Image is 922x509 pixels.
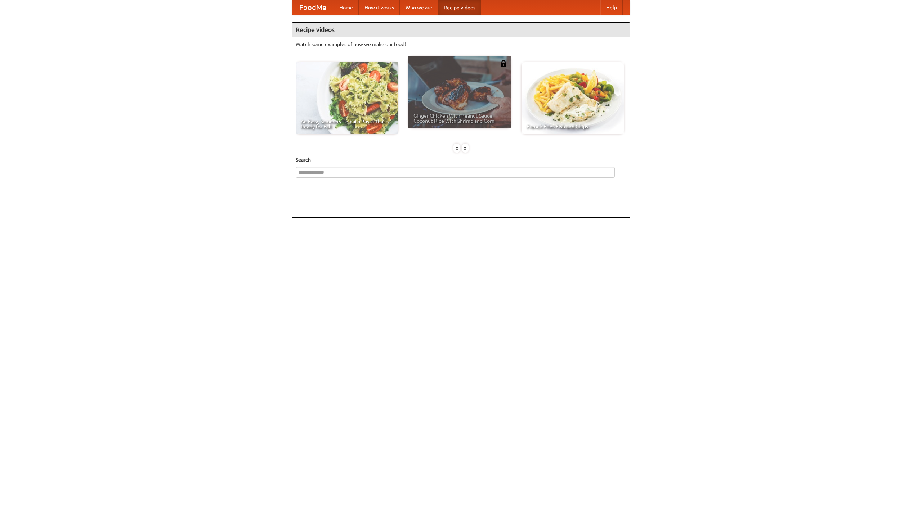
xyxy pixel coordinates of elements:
[438,0,481,15] a: Recipe videos
[296,62,398,134] a: An Easy, Summery Tomato Pasta That's Ready for Fall
[462,144,469,153] div: »
[296,41,626,48] p: Watch some examples of how we make our food!
[522,62,624,134] a: French Fries Fish and Chips
[453,144,460,153] div: «
[500,60,507,67] img: 483408.png
[400,0,438,15] a: Who we are
[292,23,630,37] h4: Recipe videos
[292,0,334,15] a: FoodMe
[334,0,359,15] a: Home
[296,156,626,163] h5: Search
[301,119,393,129] span: An Easy, Summery Tomato Pasta That's Ready for Fall
[359,0,400,15] a: How it works
[600,0,623,15] a: Help
[527,124,619,129] span: French Fries Fish and Chips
